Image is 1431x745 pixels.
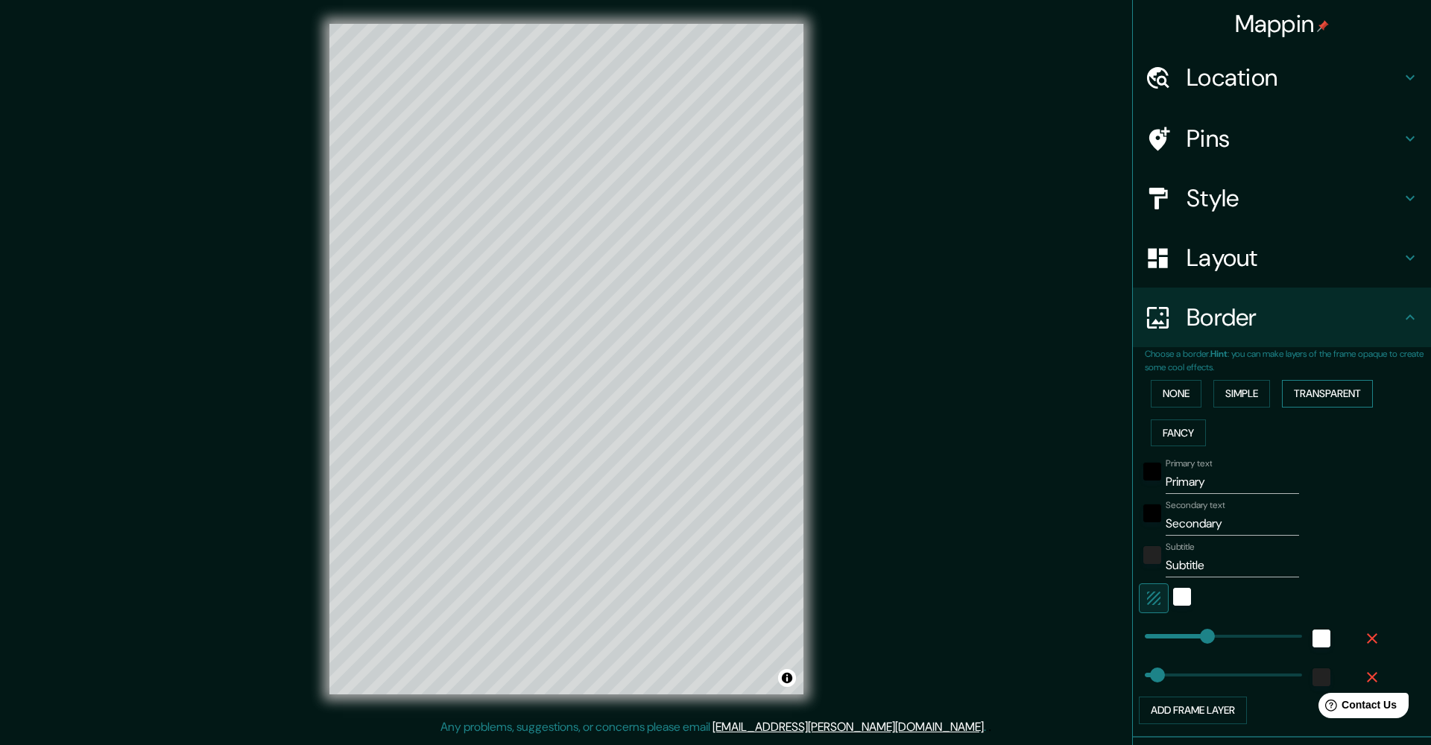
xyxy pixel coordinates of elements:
[1151,419,1206,447] button: Fancy
[986,718,988,736] div: .
[1187,183,1401,213] h4: Style
[440,718,986,736] p: Any problems, suggestions, or concerns please email .
[1312,630,1330,647] button: white
[1139,697,1247,724] button: Add frame layer
[1143,463,1161,481] button: black
[1133,109,1431,168] div: Pins
[1143,504,1161,522] button: black
[1298,687,1415,729] iframe: Help widget launcher
[1187,302,1401,332] h4: Border
[1143,546,1161,564] button: color-222222
[778,669,796,687] button: Toggle attribution
[1133,168,1431,228] div: Style
[1151,380,1201,408] button: None
[1173,588,1191,606] button: white
[1317,20,1329,32] img: pin-icon.png
[1187,63,1401,92] h4: Location
[1166,541,1195,554] label: Subtitle
[1312,668,1330,686] button: color-222222
[1187,243,1401,273] h4: Layout
[713,719,984,735] a: [EMAIL_ADDRESS][PERSON_NAME][DOMAIN_NAME]
[1133,288,1431,347] div: Border
[1187,124,1401,153] h4: Pins
[1210,348,1228,360] b: Hint
[1133,228,1431,288] div: Layout
[1282,380,1373,408] button: Transparent
[1145,347,1431,374] p: Choose a border. : you can make layers of the frame opaque to create some cool effects.
[1133,48,1431,107] div: Location
[1213,380,1270,408] button: Simple
[988,718,991,736] div: .
[1166,499,1225,512] label: Secondary text
[1166,457,1212,470] label: Primary text
[1235,9,1330,39] h4: Mappin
